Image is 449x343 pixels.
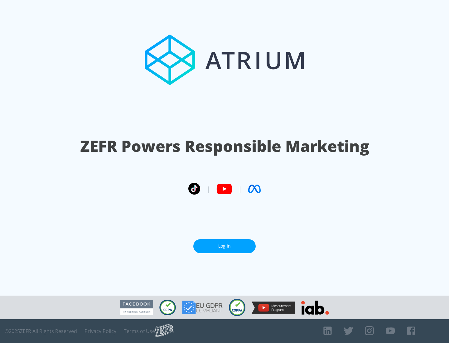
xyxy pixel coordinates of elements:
span: © 2025 ZEFR All Rights Reserved [5,328,77,334]
img: Facebook Marketing Partner [120,300,153,316]
span: | [238,184,242,194]
img: IAB [301,301,329,315]
img: COPPA Compliant [229,299,245,316]
img: CCPA Compliant [159,300,176,315]
img: GDPR Compliant [182,301,223,314]
h1: ZEFR Powers Responsible Marketing [80,135,369,157]
a: Log In [193,239,256,253]
a: Terms of Use [124,328,155,334]
span: | [206,184,210,194]
img: YouTube Measurement Program [252,302,295,314]
a: Privacy Policy [84,328,116,334]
